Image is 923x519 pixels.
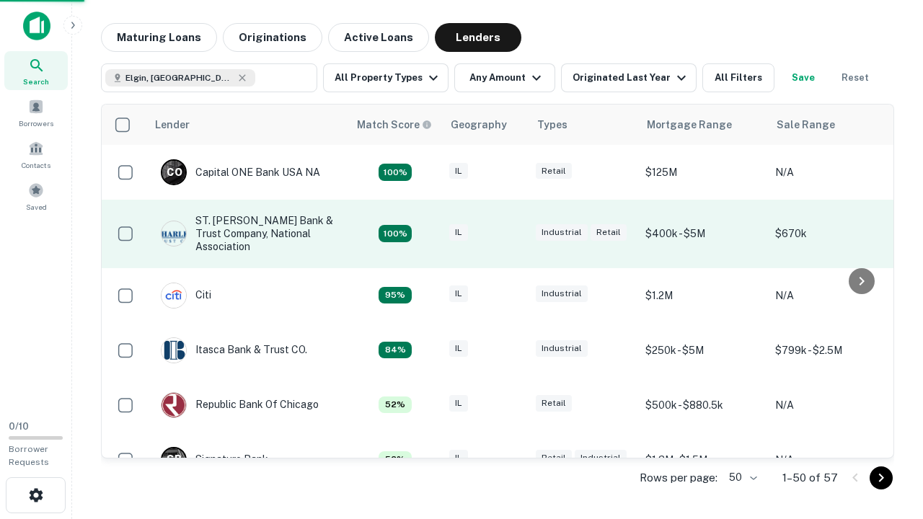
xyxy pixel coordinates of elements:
div: Capitalize uses an advanced AI algorithm to match your search with the best lender. The match sco... [357,117,432,133]
td: $125M [638,145,768,200]
th: Capitalize uses an advanced AI algorithm to match your search with the best lender. The match sco... [348,105,442,145]
button: All Filters [702,63,774,92]
div: Itasca Bank & Trust CO. [161,337,307,363]
p: C O [167,165,182,180]
span: 0 / 10 [9,421,29,432]
td: N/A [768,145,898,200]
div: IL [449,285,468,302]
td: $799k - $2.5M [768,323,898,378]
div: Citi [161,283,211,309]
span: Contacts [22,159,50,171]
div: Retail [536,395,572,412]
p: Rows per page: [640,469,717,487]
td: $500k - $880.5k [638,378,768,432]
p: 1–50 of 57 [782,469,838,487]
img: picture [162,393,186,417]
div: Capital ONE Bank USA NA [161,159,320,185]
span: Borrowers [19,117,53,129]
div: Sale Range [777,116,835,133]
iframe: Chat Widget [851,404,923,473]
button: Originated Last Year [561,63,697,92]
td: $670k [768,200,898,268]
a: Search [4,51,68,90]
h6: Match Score [357,117,429,133]
div: IL [449,340,468,357]
th: Lender [146,105,348,145]
div: IL [449,163,468,179]
p: S B [167,452,181,467]
div: Capitalize uses an advanced AI algorithm to match your search with the best lender. The match sco... [379,225,412,242]
th: Sale Range [768,105,898,145]
div: Lender [155,116,190,133]
div: Originated Last Year [573,69,690,86]
th: Mortgage Range [638,105,768,145]
div: ST. [PERSON_NAME] Bank & Trust Company, National Association [161,214,334,254]
span: Borrower Requests [9,444,49,467]
div: Capitalize uses an advanced AI algorithm to match your search with the best lender. The match sco... [379,451,412,469]
button: Maturing Loans [101,23,217,52]
button: All Property Types [323,63,449,92]
div: 50 [723,467,759,488]
button: Reset [832,63,878,92]
div: Capitalize uses an advanced AI algorithm to match your search with the best lender. The match sco... [379,164,412,181]
td: $400k - $5M [638,200,768,268]
div: Types [537,116,568,133]
img: picture [162,283,186,308]
div: IL [449,224,468,241]
div: Industrial [536,340,588,357]
th: Geography [442,105,529,145]
td: N/A [768,378,898,432]
img: picture [162,338,186,363]
a: Saved [4,177,68,216]
div: Industrial [536,285,588,302]
div: Signature Bank [161,447,268,473]
td: N/A [768,268,898,323]
div: Republic Bank Of Chicago [161,392,319,418]
img: capitalize-icon.png [23,12,50,40]
img: picture [162,221,186,246]
span: Elgin, [GEOGRAPHIC_DATA], [GEOGRAPHIC_DATA] [125,71,234,84]
button: Active Loans [328,23,429,52]
div: Retail [591,224,627,241]
td: $1.3M - $1.5M [638,432,768,487]
div: IL [449,395,468,412]
div: Industrial [575,450,627,466]
div: Capitalize uses an advanced AI algorithm to match your search with the best lender. The match sco... [379,287,412,304]
a: Borrowers [4,93,68,132]
div: Geography [451,116,507,133]
td: N/A [768,432,898,487]
div: Mortgage Range [647,116,732,133]
div: Retail [536,450,572,466]
td: $1.2M [638,268,768,323]
div: Capitalize uses an advanced AI algorithm to match your search with the best lender. The match sco... [379,396,412,414]
span: Saved [26,201,47,213]
th: Types [529,105,638,145]
div: Retail [536,163,572,179]
button: Lenders [435,23,521,52]
button: Go to next page [870,466,893,489]
td: $250k - $5M [638,323,768,378]
button: Save your search to get updates of matches that match your search criteria. [780,63,826,92]
div: Capitalize uses an advanced AI algorithm to match your search with the best lender. The match sco... [379,342,412,359]
a: Contacts [4,135,68,174]
button: Originations [223,23,322,52]
button: Any Amount [454,63,555,92]
span: Search [23,76,49,87]
div: IL [449,450,468,466]
div: Industrial [536,224,588,241]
